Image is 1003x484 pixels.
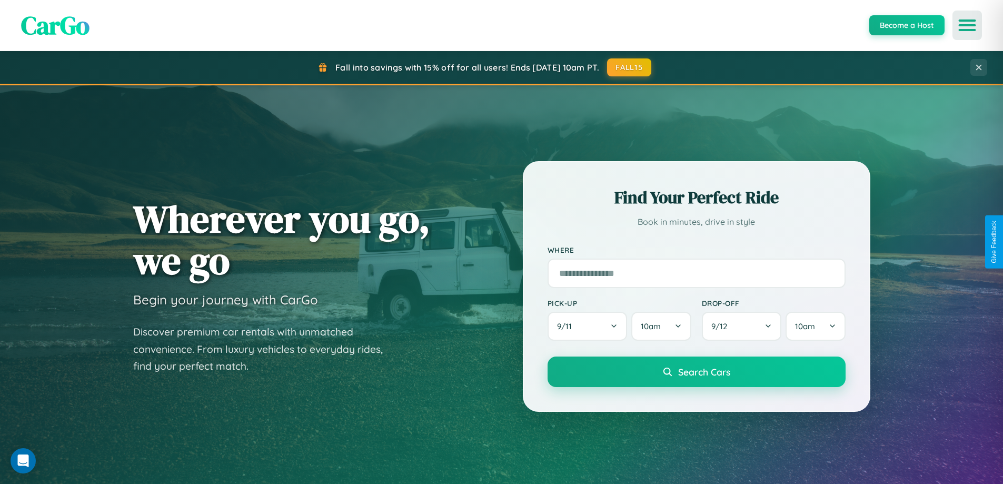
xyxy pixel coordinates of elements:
label: Pick-up [548,299,691,308]
button: 10am [786,312,845,341]
h3: Begin your journey with CarGo [133,292,318,308]
span: Search Cars [678,366,730,378]
button: FALL15 [607,58,651,76]
span: 9 / 12 [711,321,732,331]
label: Drop-off [702,299,846,308]
p: Book in minutes, drive in style [548,214,846,230]
button: 10am [631,312,691,341]
span: CarGo [21,8,90,43]
button: Open menu [952,11,982,40]
span: 10am [641,321,661,331]
button: Become a Host [869,15,945,35]
span: Fall into savings with 15% off for all users! Ends [DATE] 10am PT. [335,62,599,73]
div: Give Feedback [990,221,998,263]
h2: Find Your Perfect Ride [548,186,846,209]
p: Discover premium car rentals with unmatched convenience. From luxury vehicles to everyday rides, ... [133,323,396,375]
button: 9/12 [702,312,782,341]
span: 9 / 11 [557,321,577,331]
button: Search Cars [548,357,846,387]
label: Where [548,245,846,254]
div: Open Intercom Messenger [11,448,36,473]
button: 9/11 [548,312,628,341]
h1: Wherever you go, we go [133,198,430,281]
span: 10am [795,321,815,331]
